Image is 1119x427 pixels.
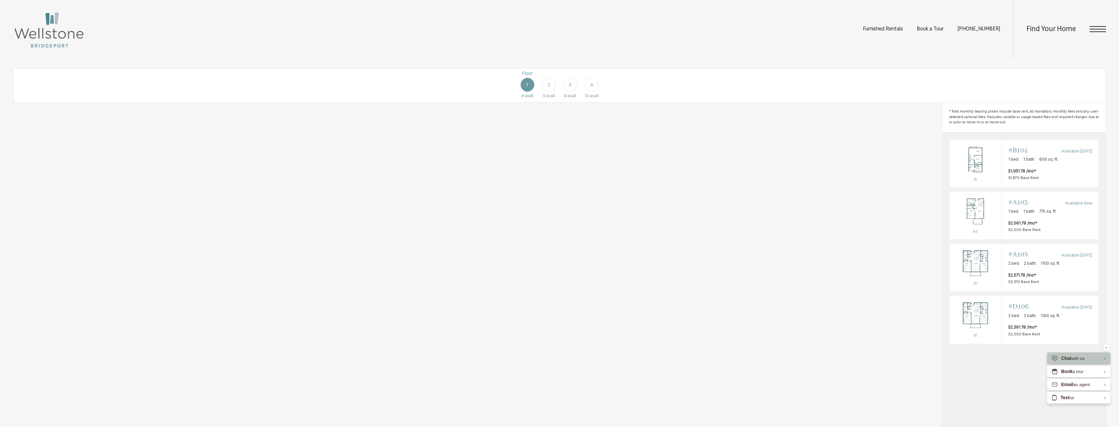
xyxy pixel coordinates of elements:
a: View #B104 [949,139,1099,188]
a: View #A103 [949,191,1099,240]
a: View #D106 [949,295,1099,344]
span: 2 bed [1008,313,1019,319]
img: #D106 - 2 bedroom floorplan layout with 2 bathrooms and 1100 square feet [949,299,1001,332]
span: B1 [974,334,977,338]
a: Find Your Home [1027,26,1076,33]
span: 775 sq. ft. [1039,208,1057,215]
span: 2 [548,81,550,88]
img: #A108 - 2 bedroom floorplan layout with 2 bathrooms and 1100 square feet [949,247,1001,280]
span: $2,300 Base Rent [1008,332,1040,336]
span: 2 bath [1024,260,1036,267]
img: #B104 - 1 bedroom floorplan layout with 1 bathroom and 600 square feet [949,143,1001,176]
span: #B104 [1008,146,1028,155]
span: 1 bed [1008,208,1018,215]
img: Wellstone [13,11,85,49]
a: Floor 3 [559,70,581,99]
a: Book a Tour [917,27,944,32]
span: 600 sq. ft. [1039,156,1058,163]
span: 1100 sq. ft. [1041,260,1060,267]
a: Call Us at (253) 642-8681 [957,27,1000,32]
span: 4 [590,81,593,88]
span: $2,000 Base Rent [1008,228,1041,232]
button: Open Menu [1090,26,1106,32]
span: 1100 sq. ft. [1041,313,1060,319]
span: A1 [974,178,977,182]
span: 5 [543,93,545,98]
span: $1,870 Base Rent [1008,176,1039,180]
span: * Total monthly leasing prices include base rent, all mandatory monthly fees and any user-selecte... [949,109,1099,126]
span: $1,931.78 /mo* [1008,168,1036,175]
span: Available [DATE] [1061,252,1092,259]
a: Furnished Rentals [863,27,903,32]
span: 1 bed [1008,156,1018,163]
a: Floor 2 [538,70,560,99]
span: A2 [973,230,978,234]
a: Floor 4 [581,70,602,99]
span: $2,361.78 /mo* [1008,324,1037,331]
span: #A103 [1008,198,1028,207]
span: $2,061.78 /mo* [1008,220,1037,227]
span: Available [DATE] [1061,304,1092,311]
span: avail [546,93,555,98]
img: #A103 - 1 bedroom floorplan layout with 1 bathroom and 775 square feet [949,195,1001,228]
span: 1 bath [1023,156,1034,163]
span: avail [590,93,599,98]
a: View #A108 [949,243,1099,292]
span: 3 [569,81,571,88]
span: 1 bath [1023,208,1034,215]
span: Available Now [1065,200,1092,207]
span: $2,310 Base Rent [1008,280,1039,284]
span: 8 [564,93,567,98]
span: B1 [974,282,977,286]
span: $2,371.78 /mo* [1008,272,1036,279]
span: 10 [584,93,589,98]
span: Available [DATE] [1061,148,1092,155]
span: #A108 [1008,250,1028,259]
span: [PHONE_NUMBER] [957,27,1000,32]
span: 2 bath [1024,313,1036,319]
span: 2 bed [1008,260,1019,267]
span: avail [568,93,576,98]
span: #D106 [1008,302,1029,311]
